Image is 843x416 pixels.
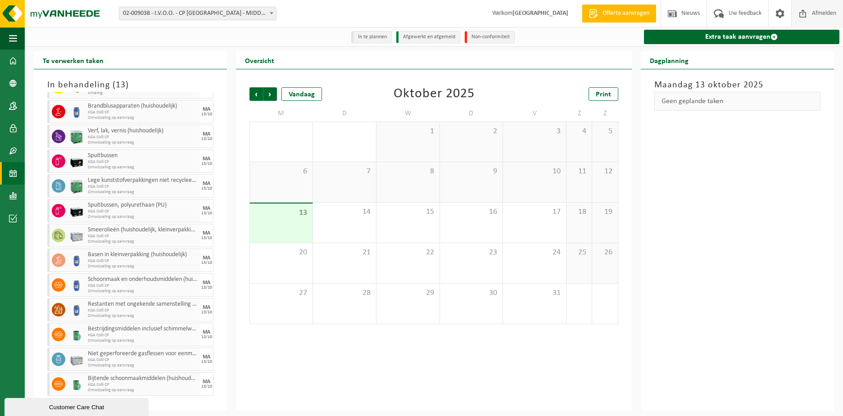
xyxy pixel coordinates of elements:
[88,264,198,269] span: Omwisseling op aanvraag
[444,288,499,298] span: 30
[381,288,435,298] span: 29
[597,127,613,136] span: 5
[444,207,499,217] span: 16
[317,207,372,217] span: 14
[47,78,213,92] h3: In behandeling ( )
[88,209,198,214] span: KGA Colli CP
[70,105,83,118] img: PB-OT-0120-HPE-00-02
[641,51,698,69] h2: Dagplanning
[381,248,435,258] span: 22
[88,313,198,319] span: Omwisseling op aanvraag
[88,338,198,344] span: Omwisseling op aanvraag
[201,112,212,117] div: 13/10
[597,167,613,176] span: 12
[119,7,276,20] span: 02-009038 - I.V.O.O. - CP MIDDELKERKE - MIDDELKERKE
[317,288,372,298] span: 28
[201,186,212,191] div: 13/10
[88,251,198,258] span: Basen in kleinverpakking (huishoudelijk)
[88,127,198,135] span: Verf, lak, vernis (huishoudelijk)
[201,137,212,141] div: 13/10
[203,231,210,236] div: MA
[34,51,113,69] h2: Te verwerken taken
[465,31,515,43] li: Non-conformiteit
[88,110,198,115] span: KGA Colli CP
[254,288,308,298] span: 27
[88,226,198,234] span: Smeerolieën (huishoudelijk, kleinverpakking)
[70,154,83,168] img: PB-LB-0680-HPE-BK-11
[281,87,322,101] div: Vandaag
[119,7,276,20] span: 02-009038 - I.V.O.O. - CP MIDDELKERKE - MIDDELKERKE
[654,92,820,111] div: Geen geplande taken
[508,167,562,176] span: 10
[201,211,212,216] div: 13/10
[571,207,587,217] span: 18
[70,179,83,194] img: PB-HB-1400-HPE-GN-11
[203,156,210,162] div: MA
[88,152,198,159] span: Spuitbussen
[88,283,198,289] span: KGA Colli CP
[88,357,198,363] span: KGA Colli CP
[88,202,198,209] span: Spuitbussen, polyurethaan (PU)
[70,328,83,341] img: PB-OT-0200-MET-00-02
[317,248,372,258] span: 21
[203,131,210,137] div: MA
[508,288,562,298] span: 31
[88,289,198,294] span: Omwisseling op aanvraag
[201,162,212,166] div: 13/10
[254,248,308,258] span: 20
[508,127,562,136] span: 3
[88,234,198,239] span: KGA Colli CP
[592,105,618,122] td: Z
[88,184,198,190] span: KGA Colli CP
[582,5,656,23] a: Offerte aanvragen
[440,105,503,122] td: D
[88,350,198,357] span: Niet geperforeerde gasflessen voor eenmalig gebruik (huishoudelijk)
[567,105,592,122] td: Z
[203,330,210,335] div: MA
[88,382,198,388] span: KGA Colli CP
[70,377,83,391] img: PB-OT-0200-MET-00-02
[88,115,198,121] span: Omwisseling op aanvraag
[203,280,210,285] div: MA
[70,204,83,217] img: PB-LB-0680-HPE-BK-11
[571,248,587,258] span: 25
[88,177,198,184] span: Lege kunststofverpakkingen niet recycleerbaar
[317,167,372,176] span: 7
[596,91,611,98] span: Print
[88,135,198,140] span: KGA Colli CP
[600,9,652,18] span: Offerte aanvragen
[88,214,198,220] span: Omwisseling op aanvraag
[444,167,499,176] span: 9
[249,87,263,101] span: Vorige
[88,333,198,338] span: KGA Colli CP
[70,253,83,267] img: PB-OT-0120-HPE-00-02
[396,31,460,43] li: Afgewerkt en afgemeld
[88,190,198,195] span: Omwisseling op aanvraag
[203,107,210,112] div: MA
[203,379,210,384] div: MA
[249,105,313,122] td: M
[254,167,308,176] span: 6
[116,81,126,90] span: 13
[201,310,212,315] div: 13/10
[508,248,562,258] span: 24
[571,167,587,176] span: 11
[571,127,587,136] span: 4
[88,159,198,165] span: KGA Colli CP
[376,105,440,122] td: W
[394,87,475,101] div: Oktober 2025
[88,103,198,110] span: Brandblusapparaten (huishoudelijk)
[88,375,198,382] span: Bijtende schoonmaakmiddelen (huishoudelijk)
[70,229,83,242] img: PB-LB-0680-HPE-GY-11
[201,360,212,364] div: 13/10
[201,285,212,290] div: 13/10
[254,208,308,218] span: 13
[597,248,613,258] span: 26
[70,278,83,292] img: PB-OT-0120-HPE-00-02
[654,78,820,92] h3: Maandag 13 oktober 2025
[70,353,83,366] img: PB-LB-0680-HPE-GY-11
[88,363,198,368] span: Omwisseling op aanvraag
[70,303,83,317] img: PB-OT-0120-HPE-00-02
[203,206,210,211] div: MA
[381,127,435,136] span: 1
